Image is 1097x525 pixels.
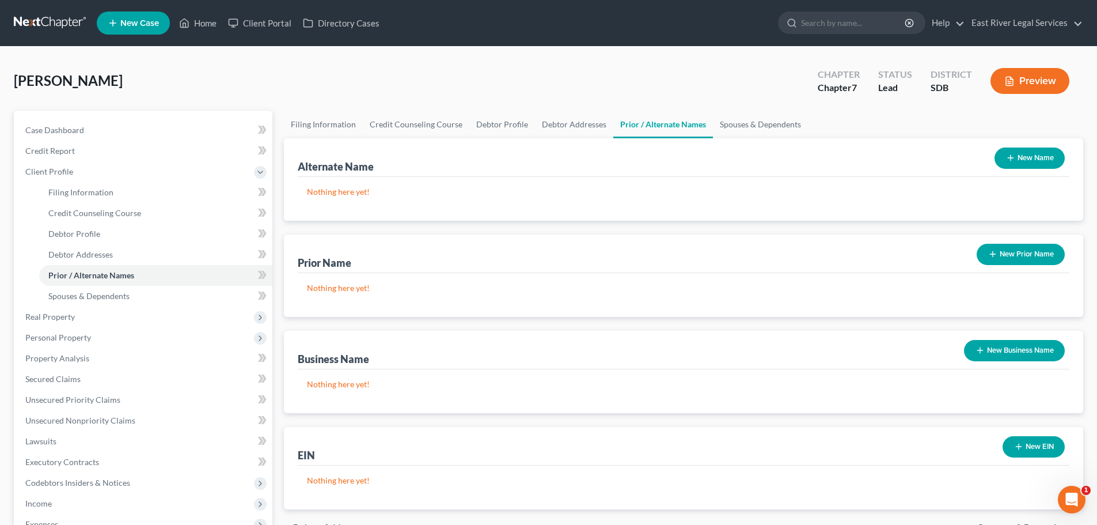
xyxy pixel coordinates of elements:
[1058,486,1085,513] iframe: Intercom live chat
[25,436,56,446] span: Lawsuits
[25,125,84,135] span: Case Dashboard
[1081,486,1091,495] span: 1
[25,416,135,425] span: Unsecured Nonpriority Claims
[818,68,860,81] div: Chapter
[307,282,1060,294] p: Nothing here yet!
[298,160,374,173] div: Alternate Name
[48,208,141,218] span: Credit Counseling Course
[39,244,272,265] a: Debtor Addresses
[48,229,100,239] span: Debtor Profile
[16,452,272,473] a: Executory Contracts
[25,353,89,363] span: Property Analysis
[469,111,535,138] a: Debtor Profile
[307,475,1060,486] p: Nothing here yet!
[964,340,1065,361] button: New Business Name
[39,224,272,244] a: Debtor Profile
[25,146,75,156] span: Credit Report
[48,187,113,197] span: Filing Information
[298,352,369,366] div: Business Name
[120,19,159,28] span: New Case
[307,379,1060,390] p: Nothing here yet!
[48,291,130,301] span: Spouses & Dependents
[16,431,272,452] a: Lawsuits
[16,369,272,390] a: Secured Claims
[222,13,297,33] a: Client Portal
[852,82,857,93] span: 7
[298,256,351,270] div: Prior Name
[363,111,469,138] a: Credit Counseling Course
[926,13,965,33] a: Help
[16,120,272,141] a: Case Dashboard
[713,111,808,138] a: Spouses & Dependents
[16,348,272,369] a: Property Analysis
[878,68,912,81] div: Status
[25,478,130,488] span: Codebtors Insiders & Notices
[16,410,272,431] a: Unsecured Nonpriority Claims
[297,13,385,33] a: Directory Cases
[39,265,272,286] a: Prior / Alternate Names
[39,203,272,224] a: Credit Counseling Course
[966,13,1083,33] a: East River Legal Services
[16,390,272,410] a: Unsecured Priority Claims
[1003,436,1065,458] button: New EIN
[977,244,1065,265] button: New Prior Name
[25,333,91,342] span: Personal Property
[878,81,912,95] div: Lead
[801,12,906,33] input: Search by name...
[818,81,860,95] div: Chapter
[25,167,73,176] span: Client Profile
[48,250,113,259] span: Debtor Addresses
[931,81,972,95] div: SDB
[25,312,75,322] span: Real Property
[298,448,315,462] div: EIN
[307,186,1060,198] p: Nothing here yet!
[25,498,52,508] span: Income
[613,111,713,138] a: Prior / Alternate Names
[994,148,1065,169] button: New Name
[25,395,120,405] span: Unsecured Priority Claims
[39,286,272,307] a: Spouses & Dependents
[25,457,99,467] span: Executory Contracts
[16,141,272,161] a: Credit Report
[931,68,972,81] div: District
[48,270,134,280] span: Prior / Alternate Names
[173,13,222,33] a: Home
[535,111,613,138] a: Debtor Addresses
[25,374,81,384] span: Secured Claims
[14,72,123,89] span: [PERSON_NAME]
[39,182,272,203] a: Filing Information
[990,68,1069,94] button: Preview
[284,111,363,138] a: Filing Information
